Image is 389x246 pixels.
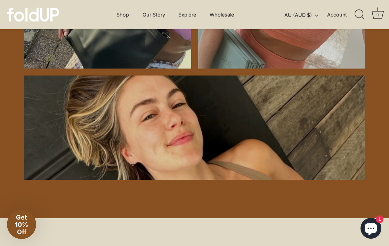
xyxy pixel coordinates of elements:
[111,8,135,21] a: Shop
[7,210,36,239] div: Get 10% Off
[204,8,240,21] a: Wholesale
[374,11,381,18] div: 0
[358,218,383,240] inbox-online-store-chat: Shopify online store chat
[370,7,385,22] a: Cart
[284,12,326,18] button: AU (AUD $)
[15,214,28,236] span: Get 10% Off
[172,8,202,21] a: Explore
[99,8,251,21] div: Primary navigation
[352,7,367,22] a: Search
[136,8,171,21] a: Our Story
[327,10,354,19] a: Account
